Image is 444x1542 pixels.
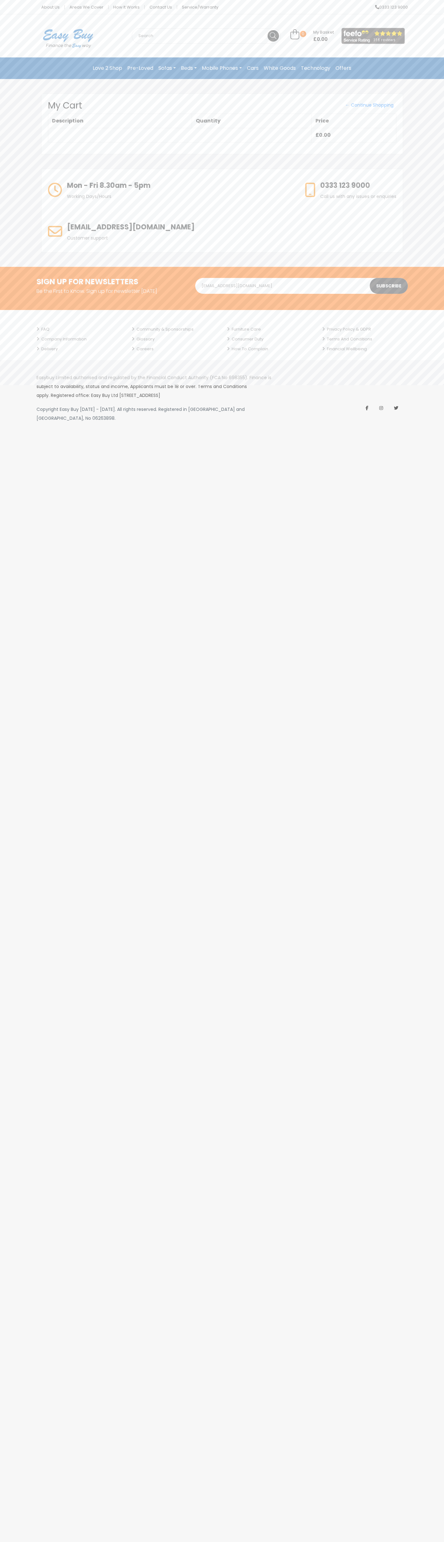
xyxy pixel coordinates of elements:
[48,114,192,128] th: Description
[315,131,331,139] span: £
[67,180,150,191] h6: Mon - Fri 8.30am - 5pm
[36,289,186,294] p: Be the First to Know. Sign up for newsletter [DATE]
[322,344,408,354] a: Financial Wellbeing
[109,5,145,9] a: How it works
[90,63,125,74] a: Love 2 Shop
[132,334,217,344] a: Glossary
[290,33,334,40] a: 0 My Basket £0.00
[227,324,313,334] a: Furniture Care
[125,63,156,74] a: Pre-Loved
[178,63,199,74] a: Beds
[227,344,313,354] a: How to Complain
[320,180,396,191] h6: 0333 123 9000
[300,31,306,37] span: 0
[199,63,244,74] a: Mobile Phones
[36,5,65,9] a: About Us
[195,278,408,294] input: your email address
[370,278,408,294] button: Subscribe
[65,5,109,9] a: Areas we cover
[145,5,177,9] a: Contact Us
[36,344,122,354] a: Delivery
[244,63,261,74] a: Cars
[261,63,298,74] a: White Goods
[156,63,178,74] a: Sofas
[342,100,396,110] a: ← Continue Shopping
[67,222,195,232] h6: [EMAIL_ADDRESS][DOMAIN_NAME]
[36,21,100,56] img: Easy Buy
[177,5,218,9] a: Service/Warranty
[322,334,408,344] a: Terms and Conditions
[298,63,333,74] a: Technology
[311,114,396,128] th: Price
[320,193,396,200] span: Call us with any issues or enquiries
[48,100,277,111] h3: My Cart
[313,36,334,43] span: £0.00
[36,405,275,423] p: Copyright Easy Buy [DATE] - [DATE]. All rights reserved. Registered in [GEOGRAPHIC_DATA] and [GEO...
[322,324,408,334] a: Privacy Policy & GDPR
[67,235,108,241] span: Customer support
[132,344,217,354] a: Careers
[36,278,186,286] h3: SIGN UP FOR NEWSLETTERS
[67,193,111,200] span: Working Days/Hours
[370,5,408,9] a: 0333 123 9000
[36,334,122,344] a: Company Information
[319,131,331,139] span: 0.00
[313,29,334,35] span: My Basket
[132,324,217,334] a: Community & Sponsorships
[227,334,313,344] a: Consumer Duty
[333,63,354,74] a: Offers
[36,324,122,334] a: FAQ
[36,373,284,400] p: Easybuy Limited authorised and regulated by the Financial Conduct Authority (FCA No 698355). Fina...
[192,114,311,128] th: Quantity
[341,28,405,44] img: feefo_logo
[132,28,281,43] input: Search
